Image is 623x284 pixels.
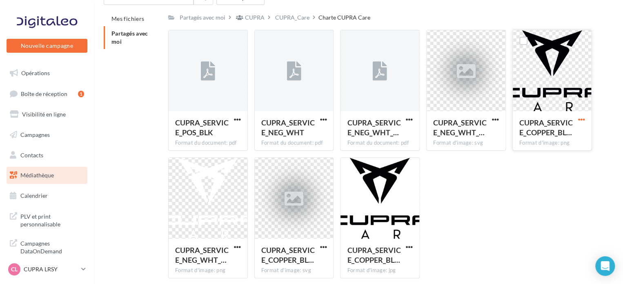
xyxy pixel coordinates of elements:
[20,131,50,138] span: Campagnes
[5,85,89,103] a: Boîte de réception1
[7,262,87,277] a: CL CUPRA LRSY
[20,192,48,199] span: Calendrier
[180,13,225,22] div: Partagés avec moi
[21,69,50,76] span: Opérations
[347,267,413,274] div: Format d'image: jpg
[24,265,78,273] p: CUPRA LRSY
[175,246,229,264] span: CUPRA_SERVICE_NEG_WHT_RGB
[5,187,89,204] a: Calendrier
[347,118,400,137] span: CUPRA_SERVICE_NEG_WHT_RGB
[433,118,487,137] span: CUPRA_SERVICE_NEG_WHT_RGB
[78,91,84,97] div: 1
[433,139,499,147] div: Format d'image: svg
[261,246,315,264] span: CUPRA_SERVICE_COPPER_BLK_RGB
[5,147,89,164] a: Contacts
[261,139,327,147] div: Format du document: pdf
[20,211,84,228] span: PLV et print personnalisable
[5,167,89,184] a: Médiathèque
[5,235,89,259] a: Campagnes DataOnDemand
[5,208,89,232] a: PLV et print personnalisable
[175,139,241,147] div: Format du document: pdf
[347,246,400,264] span: CUPRA_SERVICE_COPPER_BLK_RGB
[5,126,89,143] a: Campagnes
[20,151,43,158] span: Contacts
[318,13,370,22] div: Charte CUPRA Care
[519,139,585,147] div: Format d'image: png
[261,267,327,274] div: Format d'image: svg
[11,265,18,273] span: CL
[20,238,84,255] span: Campagnes DataOnDemand
[5,65,89,82] a: Opérations
[519,118,573,137] span: CUPRA_SERVICE_COPPER_BLK_RGB
[347,139,413,147] div: Format du document: pdf
[111,30,148,45] span: Partagés avec moi
[261,118,315,137] span: CUPRA_SERVICE_NEG_WHT
[20,172,54,179] span: Médiathèque
[595,256,615,276] div: Open Intercom Messenger
[175,267,241,274] div: Format d'image: png
[22,111,66,118] span: Visibilité en ligne
[111,15,144,22] span: Mes fichiers
[245,13,265,22] div: CUPRA
[275,13,309,22] div: CUPRA_Care
[175,118,229,137] span: CUPRA_SERVICE_POS_BLK
[21,90,67,97] span: Boîte de réception
[5,106,89,123] a: Visibilité en ligne
[7,39,87,53] button: Nouvelle campagne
